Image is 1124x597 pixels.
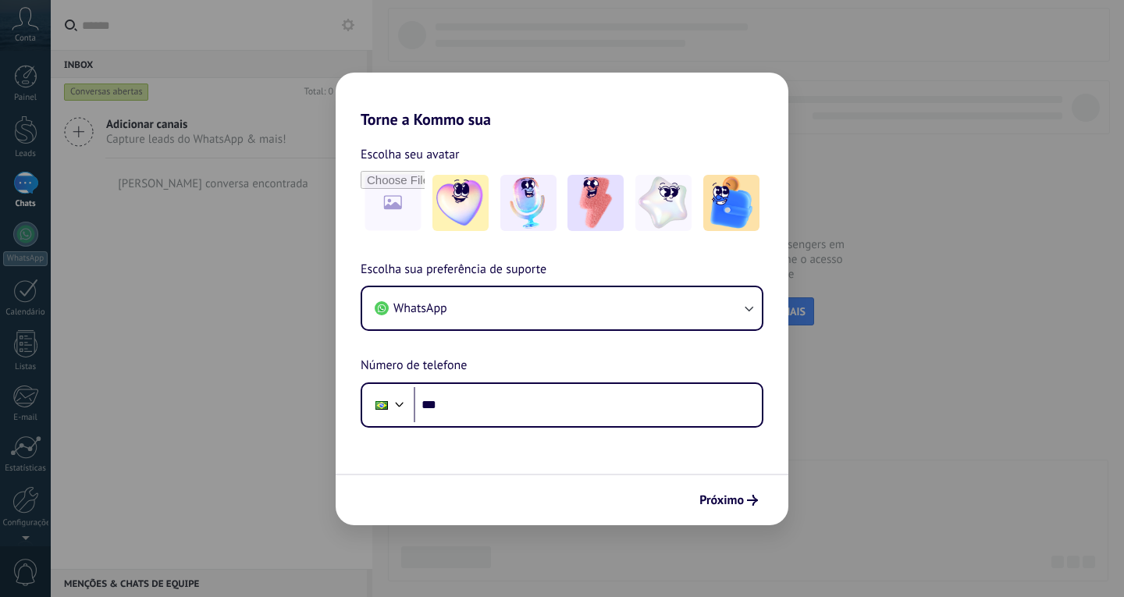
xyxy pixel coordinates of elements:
[692,487,765,513] button: Próximo
[361,144,460,165] span: Escolha seu avatar
[703,175,759,231] img: -5.jpeg
[432,175,489,231] img: -1.jpeg
[500,175,557,231] img: -2.jpeg
[361,356,467,376] span: Número de telefone
[336,73,788,129] h2: Torne a Kommo sua
[635,175,692,231] img: -4.jpeg
[699,495,744,506] span: Próximo
[567,175,624,231] img: -3.jpeg
[361,260,546,280] span: Escolha sua preferência de suporte
[362,287,762,329] button: WhatsApp
[393,300,447,316] span: WhatsApp
[367,389,397,421] div: Brazil: + 55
